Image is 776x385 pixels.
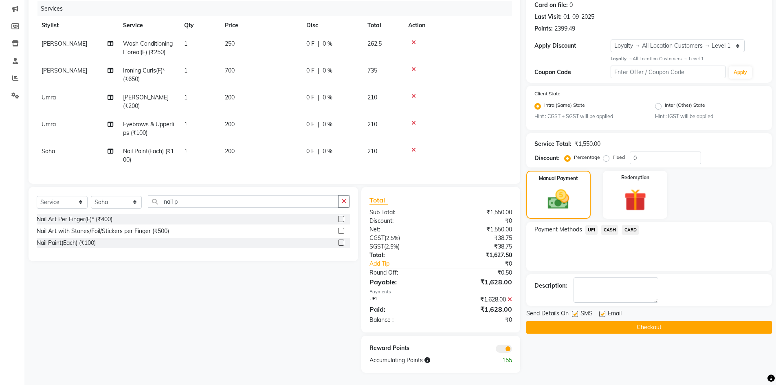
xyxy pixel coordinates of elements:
div: Services [37,1,518,16]
div: ₹38.75 [441,234,518,242]
div: ₹0 [454,260,518,268]
span: Eyebrows & Upperlips (₹100) [123,121,174,136]
span: | [318,93,319,102]
div: ₹0 [441,316,518,324]
span: Send Details On [526,309,569,319]
label: Percentage [574,154,600,161]
span: | [318,147,319,156]
span: Total [369,196,388,205]
label: Manual Payment [539,175,578,182]
th: Qty [179,16,220,35]
label: Client State [534,90,561,97]
span: 200 [225,94,235,101]
span: 700 [225,67,235,74]
div: Total: [363,251,441,260]
div: Paid: [363,304,441,314]
div: ₹1,550.00 [441,208,518,217]
div: ₹1,550.00 [575,140,600,148]
div: ₹38.75 [441,242,518,251]
span: 0 F [306,93,314,102]
span: 0 F [306,147,314,156]
strong: Loyalty → [611,56,632,62]
label: Redemption [621,174,649,181]
span: 2.5% [386,235,398,241]
span: 200 [225,147,235,155]
span: Umra [42,94,56,101]
div: Round Off: [363,268,441,277]
div: All Location Customers → Level 1 [611,55,764,62]
span: Nail Paint(Each) (₹100) [123,147,174,163]
div: Apply Discount [534,42,611,50]
span: 210 [367,121,377,128]
span: UPI [585,225,598,235]
a: Add Tip [363,260,453,268]
div: Nail Art Per Finger(F)* (₹400) [37,215,112,224]
button: Apply [729,66,752,79]
span: 1 [184,67,187,74]
div: Coupon Code [534,68,611,77]
th: Disc [301,16,363,35]
div: ₹0 [441,217,518,225]
span: Payment Methods [534,225,582,234]
span: 0 F [306,66,314,75]
span: 0 F [306,40,314,48]
div: 0 [569,1,573,9]
input: Search or Scan [148,195,339,208]
span: 250 [225,40,235,47]
div: ₹1,550.00 [441,225,518,234]
th: Stylist [37,16,118,35]
th: Price [220,16,301,35]
div: Payments [369,288,512,295]
div: Points: [534,24,553,33]
span: 1 [184,147,187,155]
div: Reward Points [363,344,441,353]
div: Service Total: [534,140,572,148]
div: Nail Paint(Each) (₹100) [37,239,96,247]
span: | [318,66,319,75]
small: Hint : CGST + SGST will be applied [534,113,643,120]
label: Intra (Same) State [544,101,585,111]
span: 200 [225,121,235,128]
div: 2399.49 [554,24,575,33]
span: Email [608,309,622,319]
span: CGST [369,234,385,242]
div: Description: [534,282,567,290]
div: ( ) [363,234,441,242]
span: Wash Conditioning L'oreal(F) (₹250) [123,40,173,56]
div: ₹1,628.00 [441,304,518,314]
img: _cash.svg [541,187,576,212]
button: Checkout [526,321,772,334]
span: 735 [367,67,377,74]
span: 2.5% [386,243,398,250]
span: 0 % [323,120,332,129]
label: Inter (Other) State [665,101,705,111]
span: 1 [184,121,187,128]
div: Discount: [363,217,441,225]
div: Payable: [363,277,441,287]
div: ₹1,628.00 [441,295,518,304]
span: 1 [184,94,187,101]
span: 0 % [323,93,332,102]
th: Total [363,16,403,35]
span: CARD [622,225,639,235]
div: Card on file: [534,1,568,9]
span: 1 [184,40,187,47]
div: Last Visit: [534,13,562,21]
span: Soha [42,147,55,155]
span: [PERSON_NAME] (₹200) [123,94,169,110]
div: 01-09-2025 [563,13,594,21]
div: Net: [363,225,441,234]
div: UPI [363,295,441,304]
div: Sub Total: [363,208,441,217]
div: ₹0.50 [441,268,518,277]
span: | [318,40,319,48]
span: SMS [580,309,593,319]
span: 0 % [323,66,332,75]
span: CASH [601,225,618,235]
div: Balance : [363,316,441,324]
span: | [318,120,319,129]
img: _gift.svg [617,186,653,214]
input: Enter Offer / Coupon Code [611,66,725,78]
div: Nail Art with Stones/Foil/Stickers per Finger (₹500) [37,227,169,235]
span: 210 [367,147,377,155]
